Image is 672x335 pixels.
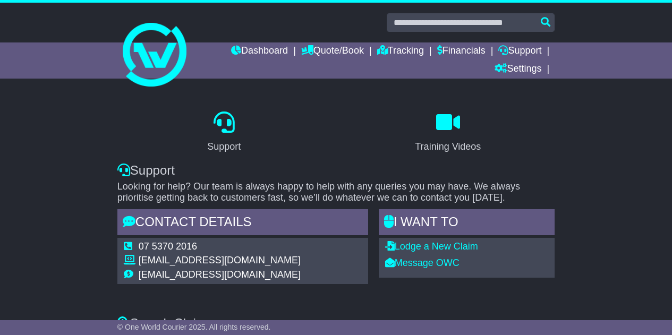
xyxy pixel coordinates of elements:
[207,140,241,154] div: Support
[139,255,301,269] td: [EMAIL_ADDRESS][DOMAIN_NAME]
[379,209,555,238] div: I WANT to
[139,241,301,255] td: 07 5370 2016
[495,61,541,79] a: Settings
[385,257,460,268] a: Message OWC
[117,181,555,204] p: Looking for help? Our team is always happy to help with any queries you may have. We always prior...
[117,316,555,331] div: Search Claims
[498,42,541,61] a: Support
[415,140,481,154] div: Training Videos
[408,108,488,158] a: Training Videos
[385,241,478,252] a: Lodge a New Claim
[377,42,424,61] a: Tracking
[117,209,368,238] div: Contact Details
[301,42,364,61] a: Quote/Book
[437,42,486,61] a: Financials
[117,323,271,331] span: © One World Courier 2025. All rights reserved.
[117,163,555,178] div: Support
[231,42,288,61] a: Dashboard
[139,269,301,281] td: [EMAIL_ADDRESS][DOMAIN_NAME]
[200,108,248,158] a: Support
